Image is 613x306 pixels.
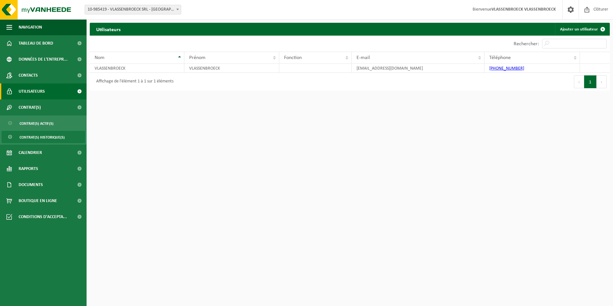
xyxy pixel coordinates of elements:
span: Conditions d'accepta... [19,209,67,225]
h2: Utilisateurs [90,23,127,35]
span: Rapports [19,161,38,177]
strong: VLASSENBROECK VLASSENBROECK [491,7,556,12]
span: Fonction [284,55,302,60]
span: Boutique en ligne [19,193,57,209]
a: Contrat(s) historique(s) [2,131,85,143]
span: Nom [95,55,105,60]
button: Previous [574,75,584,88]
span: Contrat(s) historique(s) [20,131,65,143]
button: 1 [584,75,597,88]
span: Contrat(s) actif(s) [20,117,54,130]
td: VLASSENBROECK [184,64,279,73]
a: Contrat(s) actif(s) [2,117,85,129]
button: Next [597,75,607,88]
span: Prénom [189,55,206,60]
span: Utilisateurs [19,83,45,99]
span: 10-985419 - VLASSENBROECK SRL - NIVELLES [85,5,181,14]
td: [EMAIL_ADDRESS][DOMAIN_NAME] [352,64,484,73]
span: Contacts [19,67,38,83]
span: Tableau de bord [19,35,53,51]
span: Navigation [19,19,42,35]
span: Téléphone [489,55,511,60]
td: VLASSENBROECK [90,64,184,73]
span: Calendrier [19,145,42,161]
span: Documents [19,177,43,193]
span: E-mail [357,55,370,60]
span: Contrat(s) [19,99,41,115]
span: Données de l'entrepr... [19,51,68,67]
label: Rechercher: [514,41,539,47]
div: Affichage de l'élément 1 à 1 sur 1 éléments [93,76,173,88]
a: Ajouter un utilisateur [555,23,609,36]
a: [PHONE_NUMBER] [489,66,524,71]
